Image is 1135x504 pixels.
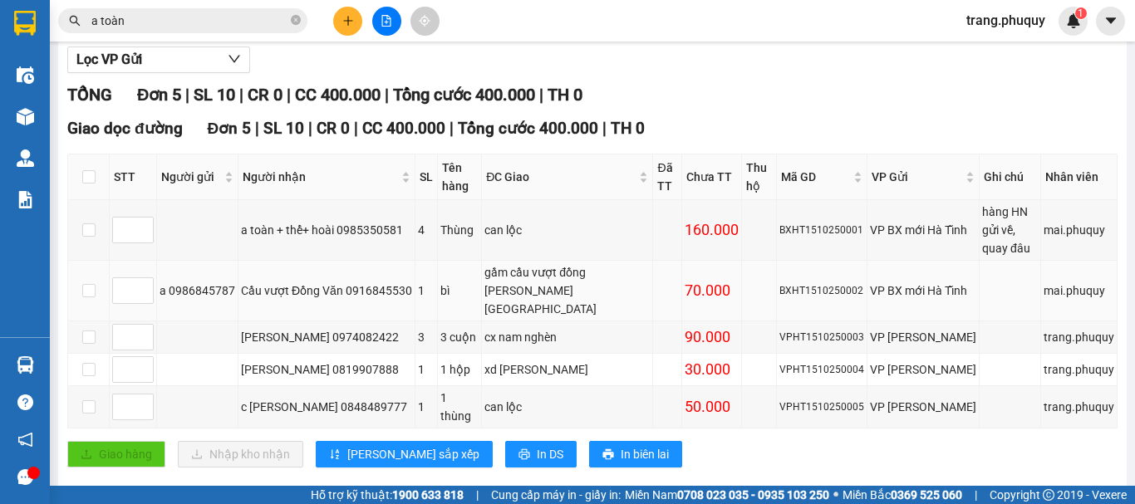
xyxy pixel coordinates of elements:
[316,441,493,467] button: sort-ascending[PERSON_NAME] sắp xếp
[228,52,241,66] span: down
[682,154,742,200] th: Chưa TT
[17,394,33,410] span: question-circle
[779,283,864,299] div: BXHT1510250002
[484,221,650,239] div: can lộc
[354,119,358,138] span: |
[291,13,301,29] span: close-circle
[833,492,838,498] span: ⚪️
[76,49,142,70] span: Lọc VP Gửi
[255,119,259,138] span: |
[342,15,354,27] span: plus
[178,441,303,467] button: downloadNhập kho nhận
[311,486,464,504] span: Hỗ trợ kỹ thuật:
[161,168,221,186] span: Người gửi
[1103,13,1118,28] span: caret-down
[779,399,864,415] div: VPHT1510250005
[1075,7,1087,19] sup: 1
[589,441,682,467] button: printerIn biên lai
[685,325,739,349] div: 90.000
[982,203,1038,257] div: hàng HN gửi về, quay đâu
[476,486,479,504] span: |
[611,119,645,138] span: TH 0
[67,441,165,467] button: uploadGiao hàng
[685,279,739,302] div: 70.000
[975,486,977,504] span: |
[208,119,252,138] span: Đơn 5
[440,221,479,239] div: Thùng
[1066,13,1081,28] img: icon-new-feature
[239,85,243,105] span: |
[91,12,287,30] input: Tìm tên, số ĐT hoặc mã đơn
[1044,281,1114,300] div: mai.phuquy
[17,356,34,374] img: warehouse-icon
[241,328,412,346] div: [PERSON_NAME] 0974082422
[110,154,157,200] th: STT
[980,154,1041,200] th: Ghi chú
[777,261,867,321] td: BXHT1510250002
[418,221,435,239] div: 4
[484,398,650,416] div: can lộc
[17,191,34,208] img: solution-icon
[870,281,976,300] div: VP BX mới Hà Tĩnh
[677,488,829,502] strong: 0708 023 035 - 0935 103 250
[308,119,312,138] span: |
[67,119,183,138] span: Giao dọc đường
[410,7,440,36] button: aim
[241,281,412,300] div: Cầu vượt Đồng Văn 0916845530
[518,448,530,462] span: printer
[779,330,864,345] div: VPHT1510250003
[1044,328,1114,346] div: trang.phuquy
[843,486,962,504] span: Miền Bắc
[287,85,291,105] span: |
[867,386,980,428] td: VP Hà Huy Tập
[67,46,250,73] button: Lọc VP Gửi
[241,360,412,379] div: [PERSON_NAME] 0819907888
[317,119,350,138] span: CR 0
[392,488,464,502] strong: 1900 633 818
[777,321,867,354] td: VPHT1510250003
[867,321,980,354] td: VP Hà Huy Tập
[484,360,650,379] div: xd [PERSON_NAME]
[14,11,36,36] img: logo-vxr
[1044,398,1114,416] div: trang.phuquy
[17,66,34,84] img: warehouse-icon
[450,119,454,138] span: |
[867,354,980,386] td: VP Hà Huy Tập
[625,486,829,504] span: Miền Nam
[539,85,543,105] span: |
[440,389,479,425] div: 1 thùng
[393,85,535,105] span: Tổng cước 400.000
[781,168,850,186] span: Mã GD
[69,15,81,27] span: search
[1044,360,1114,379] div: trang.phuquy
[418,281,435,300] div: 1
[241,221,412,239] div: a toàn + thể+ hoài 0985350581
[248,85,283,105] span: CR 0
[415,154,438,200] th: SL
[602,119,607,138] span: |
[1096,7,1125,36] button: caret-down
[486,168,636,186] span: ĐC Giao
[185,85,189,105] span: |
[385,85,389,105] span: |
[17,108,34,125] img: warehouse-icon
[891,488,962,502] strong: 0369 525 060
[621,445,669,463] span: In biên lai
[17,432,33,448] span: notification
[1044,221,1114,239] div: mai.phuquy
[779,223,864,238] div: BXHT1510250001
[438,154,482,200] th: Tên hàng
[1043,489,1054,501] span: copyright
[295,85,381,105] span: CC 400.000
[418,398,435,416] div: 1
[1078,7,1083,19] span: 1
[194,85,235,105] span: SL 10
[347,445,479,463] span: [PERSON_NAME] sắp xếp
[505,441,577,467] button: printerIn DS
[381,15,392,27] span: file-add
[777,386,867,428] td: VPHT1510250005
[742,154,777,200] th: Thu hộ
[685,218,739,242] div: 160.000
[418,328,435,346] div: 3
[329,448,341,462] span: sort-ascending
